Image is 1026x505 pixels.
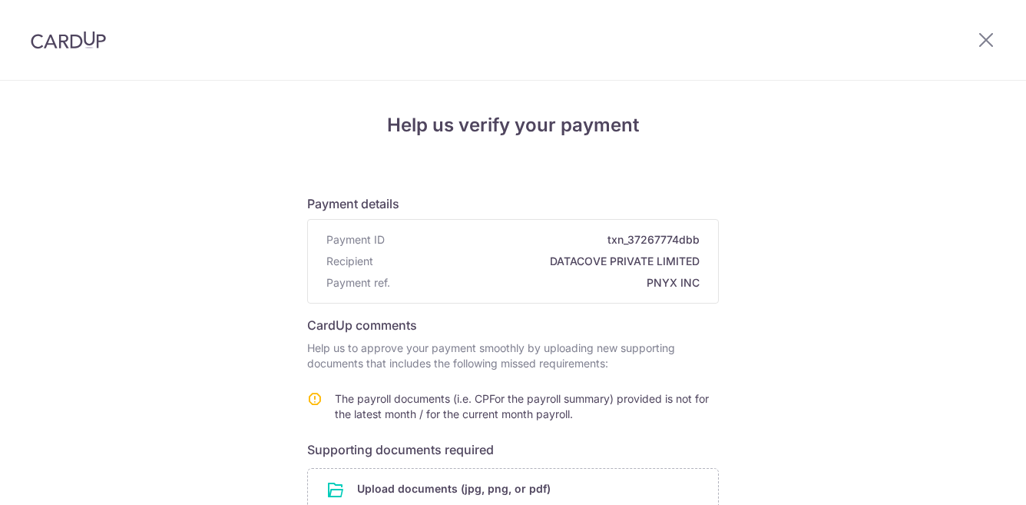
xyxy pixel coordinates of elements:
[326,275,390,291] span: Payment ref.
[307,111,719,139] h4: Help us verify your payment
[326,254,373,269] span: Recipient
[379,254,700,269] span: DATACOVE PRIVATE LIMITED
[31,31,106,49] img: CardUp
[326,232,385,248] span: Payment ID
[396,275,700,291] span: PNYX INC
[307,341,719,371] p: Help us to approve your payment smoothly by uploading new supporting documents that includes the ...
[391,232,700,248] span: txn_37267774dbb
[307,194,719,213] h6: Payment details
[307,440,719,459] h6: Supporting documents required
[335,392,709,420] span: The payroll documents (i.e. CPFor the payroll summary) provided is not for the latest month / for...
[307,316,719,334] h6: CardUp comments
